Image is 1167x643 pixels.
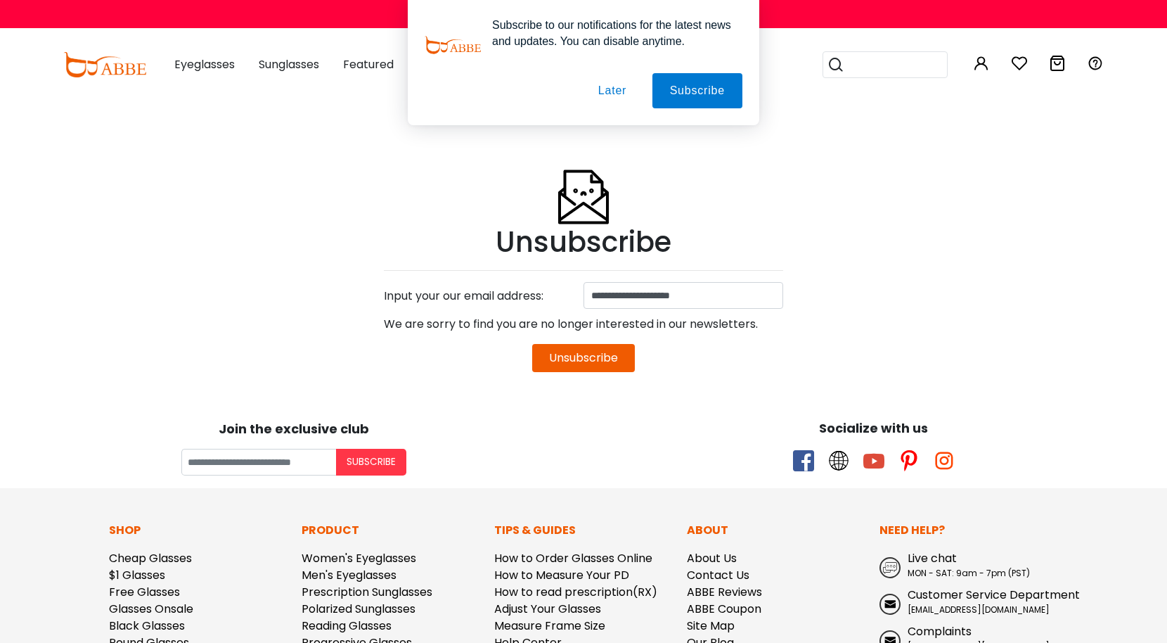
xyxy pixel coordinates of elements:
div: Input your our email address: [377,282,583,310]
p: Tips & Guides [494,522,673,539]
a: Women's Eyeglasses [302,550,416,566]
p: About [687,522,865,539]
div: Subscribe to our notifications for the latest news and updates. You can disable anytime. [481,17,742,49]
div: We are sorry to find you are no longer interested in our newsletters. [384,310,783,338]
a: Live chat MON - SAT: 9am - 7pm (PST) [879,550,1058,580]
span: pinterest [898,450,920,471]
img: Unsubscribe [555,135,612,225]
a: About Us [687,550,737,566]
a: ABBE Reviews [687,584,762,600]
a: Contact Us [687,567,749,583]
button: Subscribe [336,449,406,476]
a: Polarized Sunglasses [302,601,415,617]
button: Later [581,73,644,108]
h1: Unsubscribe [384,225,783,259]
a: Cheap Glasses [109,550,192,566]
span: Live chat [908,550,957,566]
a: Adjust Your Glasses [494,601,601,617]
a: Men's Eyeglasses [302,567,396,583]
a: Black Glasses [109,618,185,634]
a: Measure Frame Size [494,618,605,634]
p: Need Help? [879,522,1058,539]
a: Prescription Sunglasses [302,584,432,600]
div: Join the exclusive club [11,416,576,438]
span: [EMAIL_ADDRESS][DOMAIN_NAME] [908,604,1050,616]
p: Product [302,522,480,539]
span: instagram [934,450,955,471]
a: How to read prescription(RX) [494,584,657,600]
p: Shop [109,522,288,539]
span: twitter [828,450,849,471]
span: MON - SAT: 9am - 7pm (PST) [908,567,1030,579]
a: Site Map [687,618,735,634]
a: $1 Glasses [109,567,165,583]
span: facebook [793,450,814,471]
span: youtube [863,450,884,471]
a: How to Measure Your PD [494,567,629,583]
div: Socialize with us [591,419,1156,438]
a: How to Order Glasses Online [494,550,652,566]
span: Customer Service Department [908,587,1080,603]
span: Complaints [908,623,972,639]
button: Subscribe [652,73,742,108]
a: Reading Glasses [302,618,392,634]
a: ABBE Coupon [687,601,761,617]
a: Glasses Onsale [109,601,193,617]
a: Free Glasses [109,584,180,600]
img: notification icon [425,17,481,73]
a: Customer Service Department [EMAIL_ADDRESS][DOMAIN_NAME] [879,587,1058,616]
input: Your email [181,449,336,476]
button: Unsubscribe [532,344,635,372]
